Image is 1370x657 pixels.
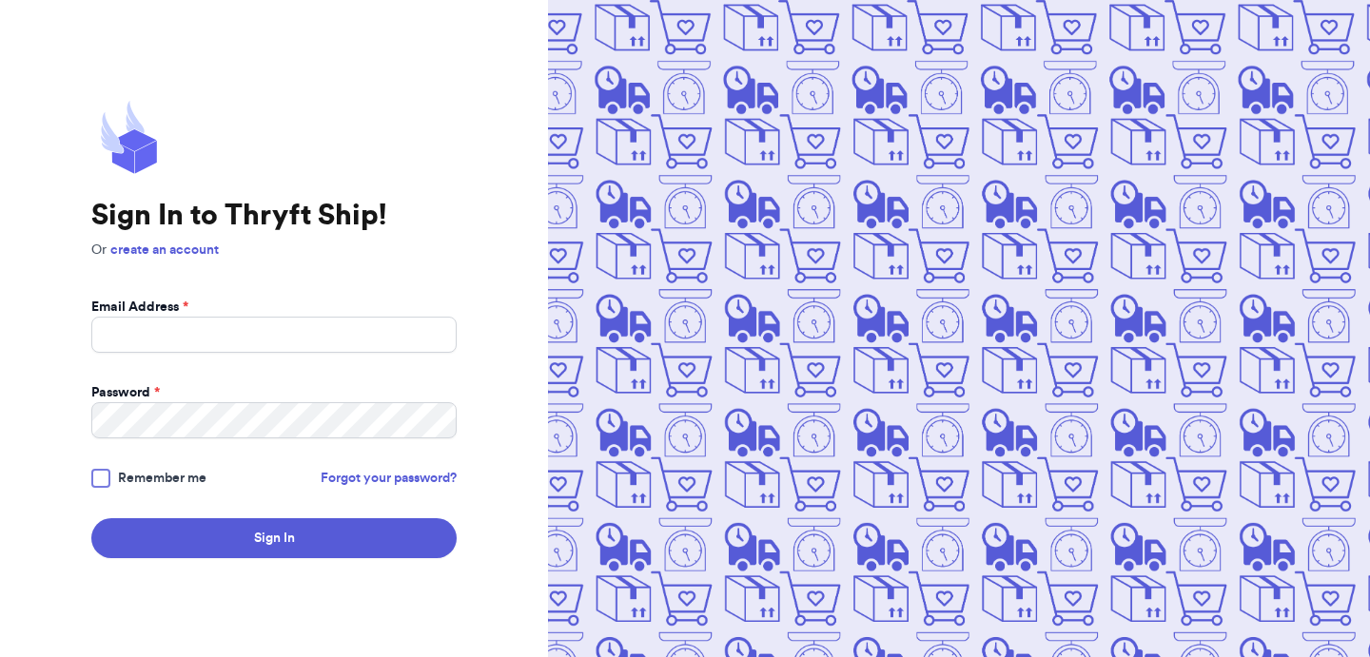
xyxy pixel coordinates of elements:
button: Sign In [91,518,457,558]
p: Or [91,241,457,260]
span: Remember me [118,469,206,488]
a: create an account [110,243,219,257]
h1: Sign In to Thryft Ship! [91,199,457,233]
label: Password [91,383,160,402]
label: Email Address [91,298,188,317]
a: Forgot your password? [321,469,457,488]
